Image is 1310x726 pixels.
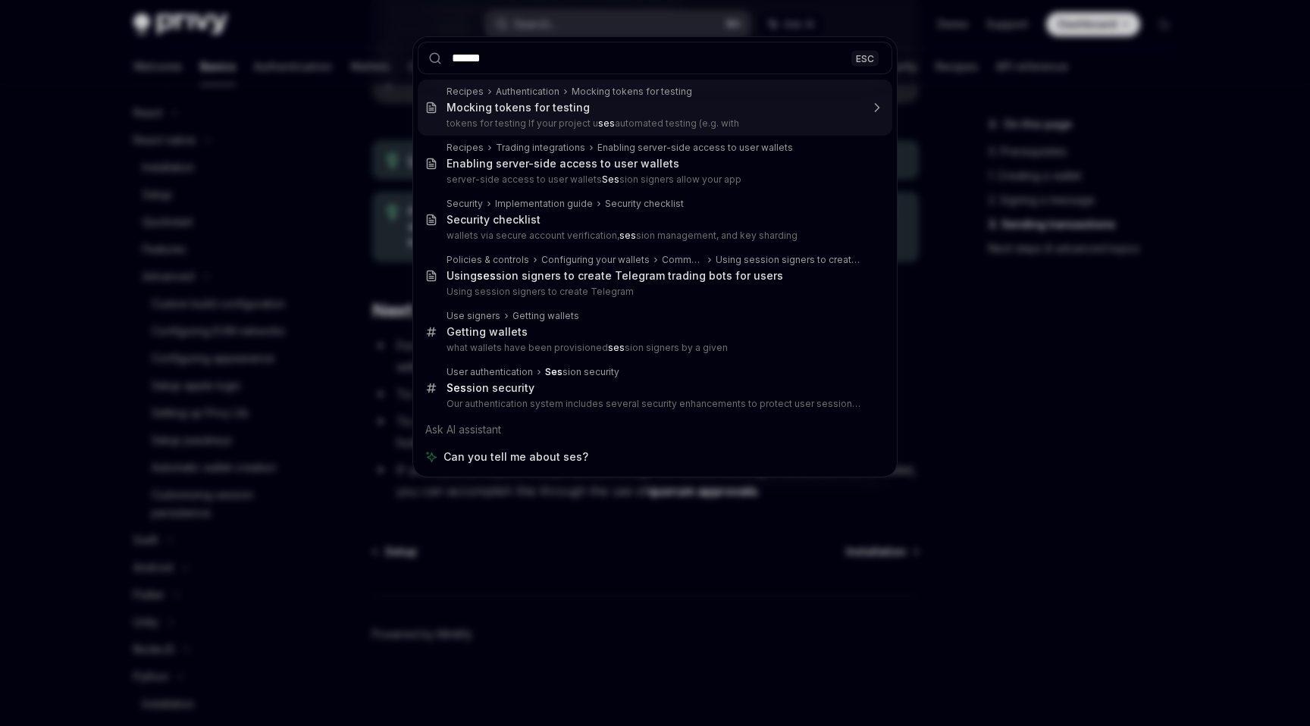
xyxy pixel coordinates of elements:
[447,86,484,98] div: Recipes
[447,381,534,395] div: sion security
[418,416,892,443] div: Ask AI assistant
[447,310,500,322] div: Use signers
[851,50,879,66] div: ESC
[541,254,650,266] div: Configuring your wallets
[447,381,466,394] b: Ses
[716,254,860,266] div: Using session signers to create Telegram trading bots for users
[443,449,588,465] span: Can you tell me about ses?
[447,366,533,378] div: User authentication
[447,325,528,339] div: Getting wallets
[597,142,793,154] div: Enabling server-side access to user wallets
[572,86,692,98] div: Mocking tokens for testing
[447,269,783,283] div: Using sion signers to create Telegram trading bots for users
[447,254,529,266] div: Policies & controls
[602,174,619,185] b: Ses
[447,157,679,171] div: Enabling server-side access to user wallets
[447,213,541,227] div: Security checklist
[495,198,593,210] div: Implementation guide
[619,230,636,241] b: ses
[512,310,579,322] div: Getting wallets
[496,142,585,154] div: Trading integrations
[447,286,860,298] p: Using session signers to create Telegram
[605,198,684,210] div: Security checklist
[447,230,860,242] p: wallets via secure account verification, sion management, and key sharding
[447,398,860,410] p: Our authentication system includes several security enhancements to protect user sessions. When usi
[447,174,860,186] p: server-side access to user wallets sion signers allow your app
[447,117,860,130] p: tokens for testing If your project u automated testing (e.g. with
[545,366,619,378] div: sion security
[496,86,559,98] div: Authentication
[598,117,615,129] b: ses
[545,366,563,377] b: Ses
[447,198,483,210] div: Security
[447,142,484,154] div: Recipes
[608,342,625,353] b: ses
[477,269,496,282] b: ses
[662,254,704,266] div: Common use cases
[447,101,590,114] div: Mocking tokens for testing
[447,342,860,354] p: what wallets have been provisioned sion signers by a given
